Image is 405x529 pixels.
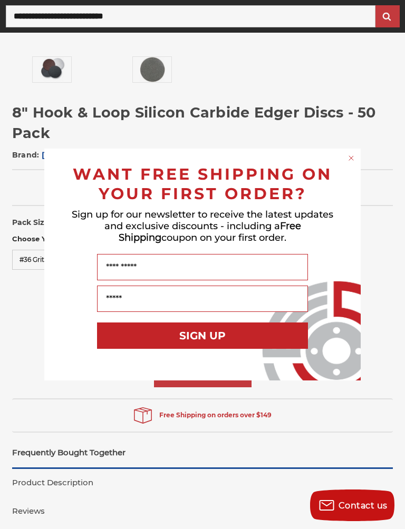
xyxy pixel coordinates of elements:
span: Free Shipping [119,220,301,243]
span: Contact us [339,501,388,511]
button: Close dialog [346,153,356,163]
button: SIGN UP [97,322,308,349]
button: Contact us [310,489,394,521]
span: WANT FREE SHIPPING ON YOUR FIRST ORDER? [73,164,332,203]
span: Sign up for our newsletter to receive the latest updates and exclusive discounts - including a co... [72,209,333,243]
